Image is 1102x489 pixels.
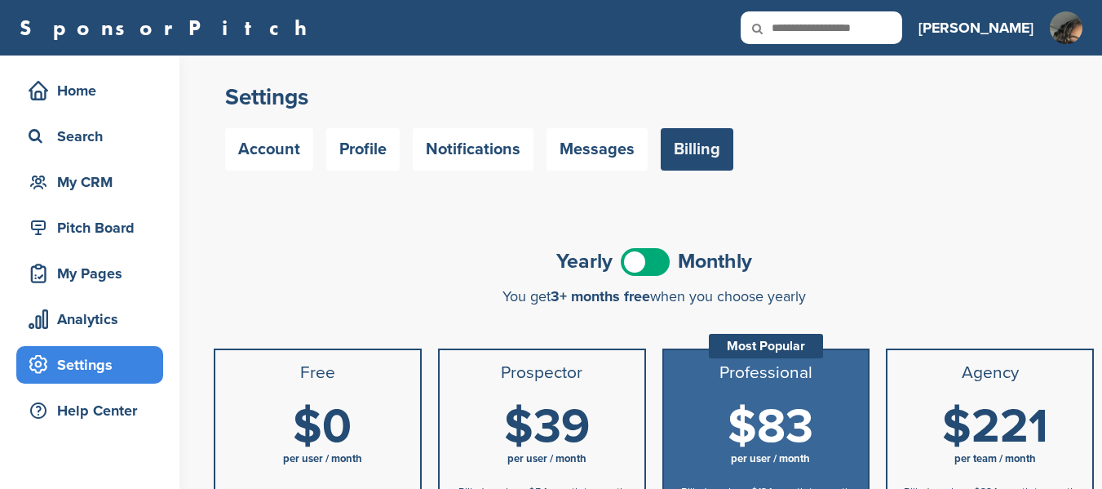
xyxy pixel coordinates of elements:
[661,128,733,171] a: Billing
[556,251,613,272] span: Yearly
[728,398,813,456] span: $83
[214,288,1094,305] div: You get when you choose yearly
[504,398,590,456] span: $39
[24,167,163,197] div: My CRM
[16,118,163,155] a: Search
[413,128,533,171] a: Notifications
[16,300,163,338] a: Analytics
[326,128,400,171] a: Profile
[24,122,163,151] div: Search
[283,452,362,465] span: per user / month
[670,363,862,383] h3: Professional
[16,392,163,429] a: Help Center
[24,259,163,288] div: My Pages
[16,209,163,247] a: Pitch Board
[24,76,163,105] div: Home
[24,305,163,334] div: Analytics
[709,334,823,358] div: Most Popular
[731,452,810,465] span: per user / month
[16,163,163,201] a: My CRM
[24,213,163,242] div: Pitch Board
[20,17,317,38] a: SponsorPitch
[507,452,586,465] span: per user / month
[894,363,1086,383] h3: Agency
[918,10,1033,46] a: [PERSON_NAME]
[225,82,1082,112] h2: Settings
[954,452,1036,465] span: per team / month
[222,363,414,383] h3: Free
[547,128,648,171] a: Messages
[24,350,163,380] div: Settings
[918,16,1033,39] h3: [PERSON_NAME]
[24,396,163,425] div: Help Center
[678,251,752,272] span: Monthly
[293,398,352,456] span: $0
[942,398,1048,456] span: $221
[551,287,650,305] span: 3+ months free
[225,128,313,171] a: Account
[16,72,163,109] a: Home
[16,346,163,384] a: Settings
[16,255,163,292] a: My Pages
[446,363,638,383] h3: Prospector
